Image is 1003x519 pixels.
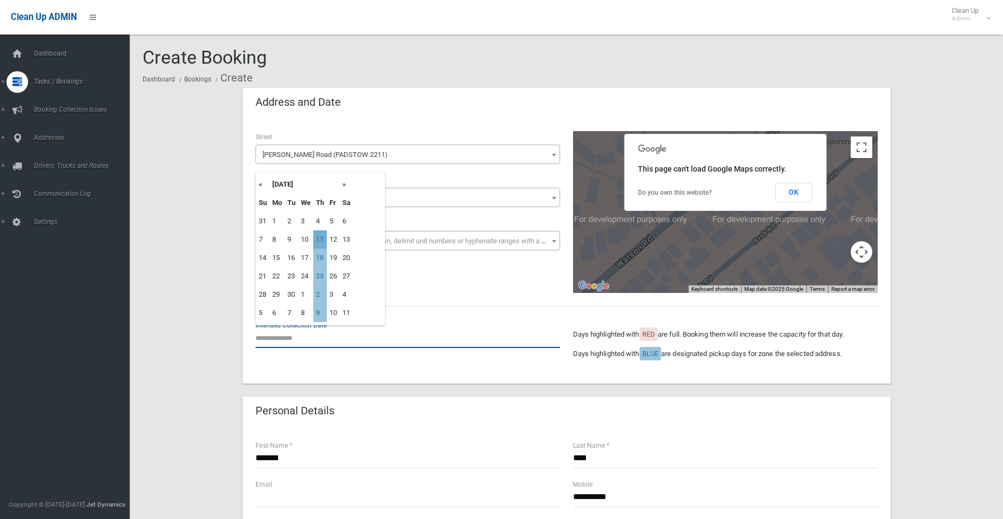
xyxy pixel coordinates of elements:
button: Toggle fullscreen view [851,136,872,158]
td: 8 [270,230,285,249]
span: Create Booking [143,46,267,68]
td: 4 [313,212,327,230]
td: 12 [327,230,340,249]
td: 5 [256,304,270,322]
span: Select the unit number from the dropdown, delimit unit numbers or hyphenate ranges with a comma [262,237,564,245]
td: 15 [270,249,285,267]
span: 57 [258,190,557,206]
span: Drivers, Trucks and Routes [31,162,138,169]
a: Do you own this website? [638,189,712,196]
td: 25 [313,267,327,285]
th: We [298,194,313,212]
td: 11 [340,304,353,322]
a: Open this area in Google Maps (opens a new window) [576,279,611,293]
span: Clean Up [946,6,989,23]
td: 13 [340,230,353,249]
td: 24 [298,267,313,285]
td: 9 [313,304,327,322]
span: 57 [255,188,560,207]
p: Days highlighted with are designated pickup days for zone the selected address. [573,347,878,360]
a: Bookings [184,76,211,83]
img: Google [576,279,611,293]
span: Copyright © [DATE]-[DATE] [9,501,85,508]
button: OK [775,183,812,202]
td: 16 [285,249,298,267]
strong: Jet Dynamics [86,501,125,508]
td: 17 [298,249,313,267]
td: 6 [340,212,353,230]
td: 21 [256,267,270,285]
header: Personal Details [243,400,347,421]
td: 19 [327,249,340,267]
td: 23 [285,267,298,285]
td: 10 [298,230,313,249]
td: 9 [285,230,298,249]
span: Booking Collection Issues [31,106,138,113]
span: Watson Road (PADSTOW 2211) [258,147,557,162]
td: 3 [298,212,313,230]
td: 20 [340,249,353,267]
td: 7 [285,304,298,322]
button: Keyboard shortcuts [691,285,738,293]
td: 5 [327,212,340,230]
td: 7 [256,230,270,249]
span: Map data ©2025 Google [744,286,803,292]
span: Addresses [31,134,138,141]
span: This page can't load Google Maps correctly. [638,165,786,173]
td: 1 [270,212,285,230]
td: 3 [327,285,340,304]
td: 8 [298,304,313,322]
th: » [340,175,353,194]
span: Tasks / Bookings [31,78,138,85]
small: Admin [952,15,979,23]
td: 30 [285,285,298,304]
header: Address and Date [243,92,354,113]
a: Dashboard [143,76,175,83]
span: Clean Up ADMIN [11,12,77,22]
td: 6 [270,304,285,322]
th: « [256,175,270,194]
th: Th [313,194,327,212]
td: 18 [313,249,327,267]
a: Report a map error [831,286,874,292]
button: Map camera controls [851,241,872,263]
span: Watson Road (PADSTOW 2211) [255,145,560,164]
span: RED [642,330,655,338]
a: Terms (opens in new tab) [810,286,825,292]
td: 11 [313,230,327,249]
span: Settings [31,218,138,226]
th: Sa [340,194,353,212]
th: Tu [285,194,298,212]
p: Days highlighted with are full. Booking them will increase the capacity for that day. [573,328,878,341]
th: Mo [270,194,285,212]
li: Create [213,68,253,88]
span: Dashboard [31,50,138,57]
td: 14 [256,249,270,267]
span: Communication Log [31,190,138,197]
td: 10 [327,304,340,322]
td: 4 [340,285,353,304]
td: 28 [256,285,270,304]
th: [DATE] [270,175,340,194]
td: 1 [298,285,313,304]
td: 2 [313,285,327,304]
span: BLUE [642,350,658,358]
td: 31 [256,212,270,230]
th: Fr [327,194,340,212]
td: 26 [327,267,340,285]
td: 22 [270,267,285,285]
td: 2 [285,212,298,230]
td: 29 [270,285,285,304]
td: 27 [340,267,353,285]
th: Su [256,194,270,212]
